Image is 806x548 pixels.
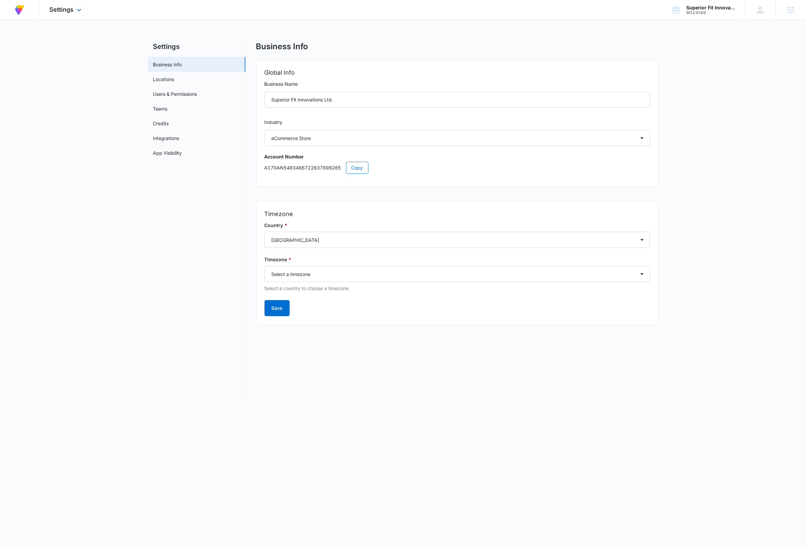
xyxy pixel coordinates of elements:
[49,6,73,13] span: Settings
[346,162,368,174] button: Copy
[265,154,304,159] strong: Account Number
[153,135,179,142] a: Integrations
[153,105,168,112] a: Teams
[265,285,650,292] p: Select a country to choose a timezone.
[265,162,650,174] p: A170AN5483466722637898265
[13,4,25,16] img: Volusion
[265,300,290,316] button: Save
[265,80,650,88] label: Business Name
[686,5,735,10] div: account name
[265,68,650,77] h2: Global Info
[148,42,245,52] h2: Settings
[265,256,650,263] label: Timezone
[686,10,735,15] div: account id
[351,164,363,172] span: Copy
[153,149,182,156] a: App Visibility
[153,90,197,97] a: Users & Permissions
[153,61,182,68] a: Business Info
[153,76,174,83] a: Locations
[256,42,308,52] h1: Business Info
[265,222,650,229] label: Country
[265,119,650,126] label: Industry
[265,209,650,219] h2: Timezone
[153,120,169,127] a: Credits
